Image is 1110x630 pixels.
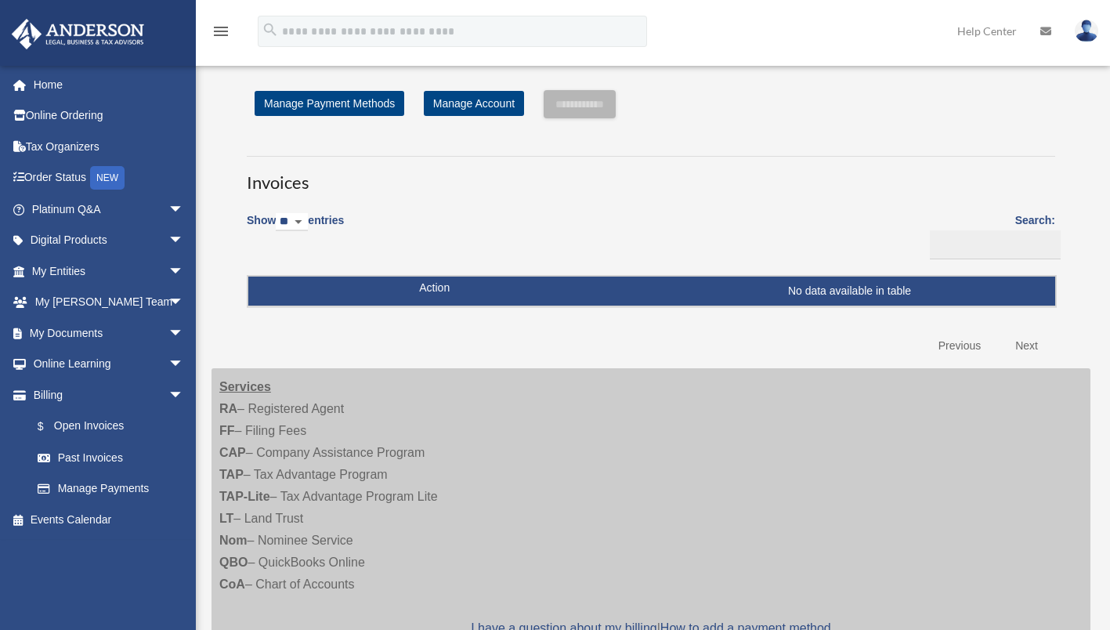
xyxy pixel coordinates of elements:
strong: Services [219,380,271,393]
a: Previous [927,330,992,362]
strong: QBO [219,556,248,569]
span: arrow_drop_down [168,317,200,349]
div: NEW [90,166,125,190]
img: Anderson Advisors Platinum Portal [7,19,149,49]
a: Manage Payment Methods [255,91,404,116]
td: No data available in table [248,277,1055,306]
a: Manage Payments [22,473,200,505]
label: Show entries [247,211,344,247]
strong: RA [219,402,237,415]
i: menu [212,22,230,41]
a: Platinum Q&Aarrow_drop_down [11,194,208,225]
a: My Entitiesarrow_drop_down [11,255,208,287]
span: arrow_drop_down [168,225,200,257]
i: search [262,21,279,38]
a: $Open Invoices [22,411,192,443]
strong: TAP [219,468,244,481]
strong: TAP-Lite [219,490,270,503]
a: My [PERSON_NAME] Teamarrow_drop_down [11,287,208,318]
strong: CAP [219,446,246,459]
select: Showentries [276,213,308,231]
a: Tax Organizers [11,131,208,162]
span: arrow_drop_down [168,194,200,226]
strong: CoA [219,577,245,591]
a: Past Invoices [22,442,200,473]
span: arrow_drop_down [168,255,200,288]
strong: Nom [219,534,248,547]
img: User Pic [1075,20,1098,42]
a: Billingarrow_drop_down [11,379,200,411]
span: arrow_drop_down [168,287,200,319]
a: Next [1003,330,1050,362]
a: menu [212,27,230,41]
a: Online Learningarrow_drop_down [11,349,208,380]
label: Search: [924,211,1055,259]
strong: LT [219,512,233,525]
a: Events Calendar [11,504,208,535]
h3: Invoices [247,156,1055,195]
a: My Documentsarrow_drop_down [11,317,208,349]
a: Manage Account [424,91,524,116]
a: Home [11,69,208,100]
a: Online Ordering [11,100,208,132]
span: arrow_drop_down [168,349,200,381]
strong: FF [219,424,235,437]
input: Search: [930,230,1061,260]
span: $ [46,417,54,436]
a: Order StatusNEW [11,162,208,194]
a: Digital Productsarrow_drop_down [11,225,208,256]
span: arrow_drop_down [168,379,200,411]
